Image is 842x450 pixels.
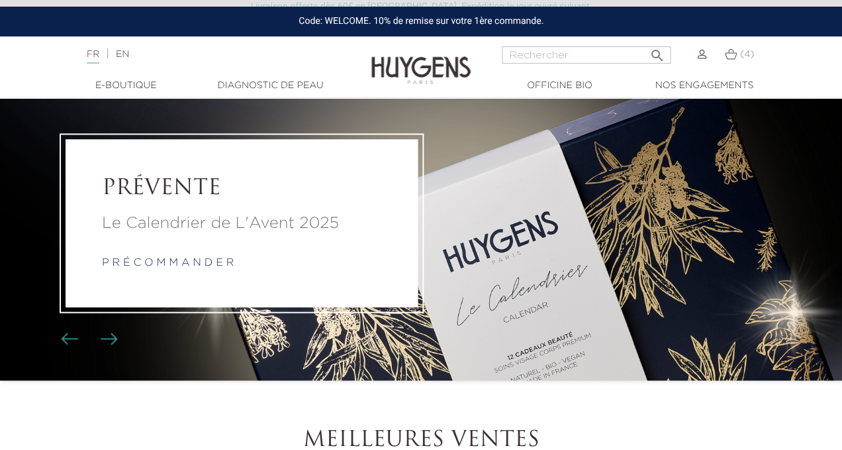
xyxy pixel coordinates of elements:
div: Boutons du carrousel [66,329,109,349]
a: EN [116,50,129,59]
img: Huygens [371,35,471,86]
a: Le Calendrier de L'Avent 2025 [102,211,381,235]
i:  [649,44,665,60]
a: Nos engagements [637,79,770,93]
a: Diagnostic de peau [204,79,336,93]
a: FR [87,50,99,64]
a: PRÉVENTE [102,176,381,201]
input: Rechercher [502,46,671,64]
a: (4) [724,49,754,60]
a: Officine Bio [493,79,626,93]
a: E-Boutique [60,79,192,93]
span: (4) [740,50,754,59]
button:  [645,42,669,60]
div: | [80,46,341,62]
a: p r é c o m m a n d e r [102,257,234,268]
